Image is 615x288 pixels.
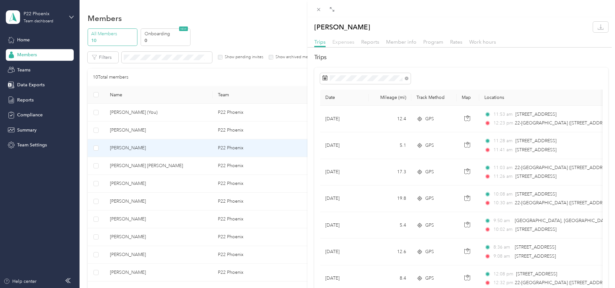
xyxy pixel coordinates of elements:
[515,174,556,179] span: [STREET_ADDRESS]
[493,146,512,154] span: 11:41 am
[515,112,556,117] span: [STREET_ADDRESS]
[423,39,443,45] span: Program
[515,253,556,259] span: [STREET_ADDRESS]
[515,244,556,250] span: [STREET_ADDRESS]
[493,164,512,171] span: 11:03 am
[515,191,556,197] span: [STREET_ADDRESS]
[369,212,411,239] td: 5.4
[320,132,369,159] td: [DATE]
[493,173,512,180] span: 11:26 am
[320,212,369,239] td: [DATE]
[493,137,512,144] span: 11:28 am
[579,252,615,288] iframe: Everlance-gr Chat Button Frame
[320,90,369,106] th: Date
[425,115,434,123] span: GPS
[493,244,512,251] span: 8:36 am
[515,138,556,144] span: [STREET_ADDRESS]
[516,271,557,277] span: [STREET_ADDRESS]
[493,253,512,260] span: 9:08 am
[425,142,434,149] span: GPS
[425,168,434,176] span: GPS
[425,275,434,282] span: GPS
[425,222,434,229] span: GPS
[457,90,479,106] th: Map
[369,132,411,159] td: 5.1
[314,22,370,32] p: [PERSON_NAME]
[369,239,411,265] td: 12.6
[314,53,608,62] h2: Trips
[493,279,512,286] span: 12:32 pm
[450,39,462,45] span: Rates
[369,90,411,106] th: Mileage (mi)
[469,39,496,45] span: Work hours
[369,159,411,186] td: 17.3
[515,147,556,153] span: [STREET_ADDRESS]
[361,39,379,45] span: Reports
[425,195,434,202] span: GPS
[425,248,434,255] span: GPS
[332,39,354,45] span: Expenses
[493,199,512,207] span: 10:30 am
[515,218,610,223] span: [GEOGRAPHIC_DATA], [GEOGRAPHIC_DATA]
[320,239,369,265] td: [DATE]
[386,39,416,45] span: Member info
[493,226,512,233] span: 10:02 am
[515,227,556,232] span: [STREET_ADDRESS]
[493,111,512,118] span: 11:53 am
[320,186,369,212] td: [DATE]
[314,39,326,45] span: Trips
[320,159,369,186] td: [DATE]
[320,106,369,132] td: [DATE]
[411,90,457,106] th: Track Method
[369,106,411,132] td: 12.4
[493,217,512,224] span: 9:50 am
[493,120,512,127] span: 12:23 pm
[493,271,513,278] span: 12:08 pm
[493,191,512,198] span: 10:08 am
[369,186,411,212] td: 19.8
